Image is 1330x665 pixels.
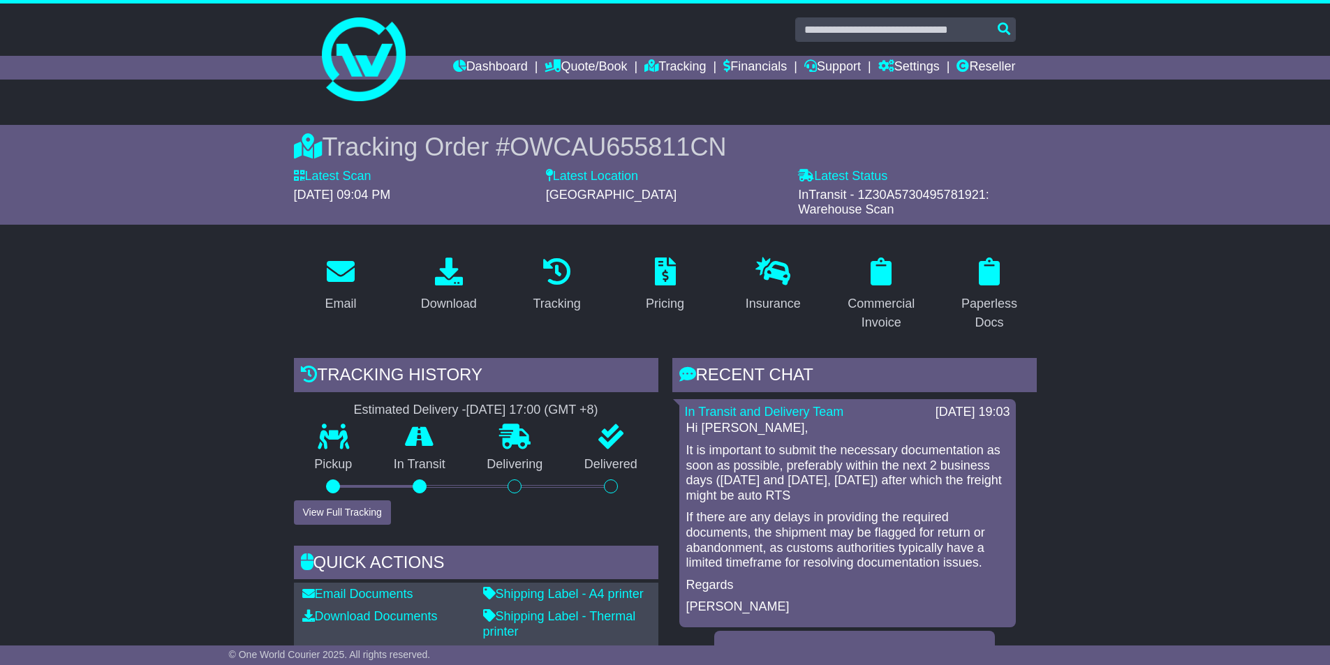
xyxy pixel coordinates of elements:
p: Pickup [294,457,374,472]
a: Insurance [737,253,810,318]
a: Email [316,253,365,318]
a: Quote/Book [545,56,627,80]
div: [DATE] 11:40 [720,643,989,659]
a: Pricing [637,253,693,318]
a: In Transit and Delivery Team [685,405,844,419]
div: Quick Actions [294,546,658,583]
p: Delivering [466,457,564,472]
div: Tracking Order # [294,132,1037,162]
p: If there are any delays in providing the required documents, the shipment may be flagged for retu... [686,510,1009,570]
div: Email [325,294,356,313]
p: [PERSON_NAME] [686,599,1009,615]
div: Commercial Invoice [843,294,919,332]
a: Reseller [956,56,1015,80]
span: InTransit - 1Z30A5730495781921: Warehouse Scan [798,188,989,217]
p: It is important to submit the necessary documentation as soon as possible, preferably within the ... [686,443,1009,503]
div: [DATE] 19:03 [936,405,1010,420]
div: Tracking history [294,358,658,396]
p: In Transit [373,457,466,472]
a: Support [804,56,861,80]
div: Estimated Delivery - [294,403,658,418]
p: Regards [686,578,1009,593]
a: Shipping Label - A4 printer [483,587,644,601]
p: Delivered [563,457,658,472]
a: Dashboard [453,56,528,80]
span: OWCAU655811CN [510,133,726,161]
a: Financials [723,56,787,80]
a: Tracking [524,253,589,318]
a: Tracking [644,56,706,80]
a: Download [412,253,486,318]
label: Latest Location [546,169,638,184]
div: Tracking [533,294,580,313]
div: [DATE] 17:00 (GMT +8) [466,403,598,418]
span: [DATE] 09:04 PM [294,188,391,202]
span: © One World Courier 2025. All rights reserved. [229,649,431,660]
label: Latest Scan [294,169,371,184]
div: Paperless Docs [952,294,1028,332]
a: Email Documents [302,587,413,601]
button: View Full Tracking [294,500,391,525]
a: Paperless Docs [943,253,1037,337]
div: RECENT CHAT [672,358,1037,396]
label: Latest Status [798,169,887,184]
p: Hi [PERSON_NAME], [686,421,1009,436]
div: Download [421,294,477,313]
a: Commercial Invoice [834,253,929,337]
a: Settings [878,56,940,80]
div: Insurance [746,294,801,313]
span: [GEOGRAPHIC_DATA] [546,188,677,202]
a: Shipping Label - Thermal printer [483,609,636,638]
a: Download Documents [302,609,438,623]
div: Pricing [646,294,684,313]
